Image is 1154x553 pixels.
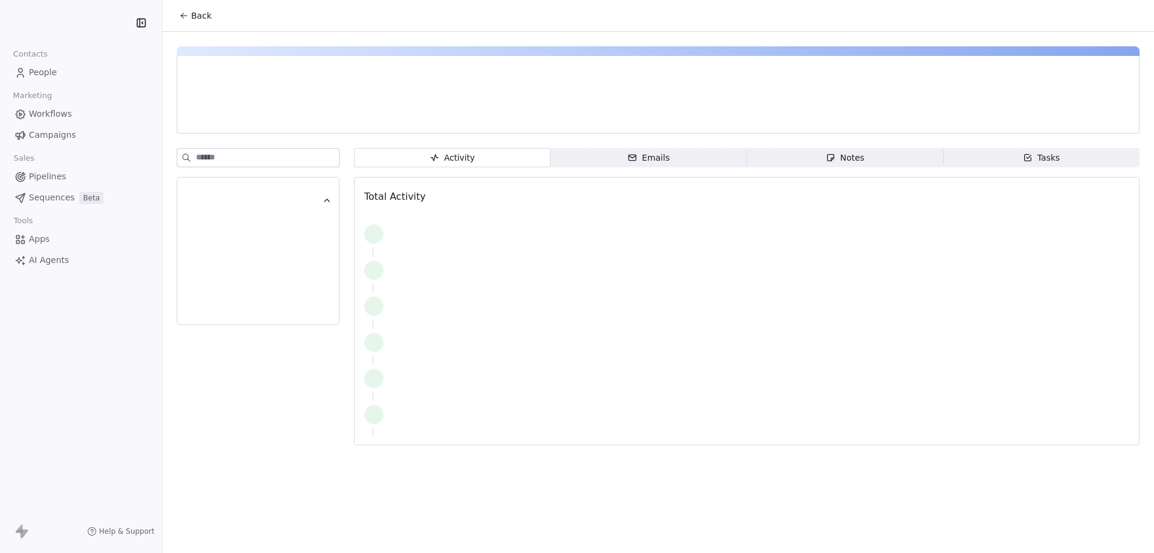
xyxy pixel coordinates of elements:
[10,104,152,124] a: Workflows
[191,10,212,22] span: Back
[8,87,57,105] span: Marketing
[10,125,152,145] a: Campaigns
[10,229,152,249] a: Apps
[172,5,219,26] button: Back
[29,233,50,246] span: Apps
[1023,152,1060,164] div: Tasks
[29,254,69,267] span: AI Agents
[627,152,670,164] div: Emails
[29,129,76,141] span: Campaigns
[29,170,66,183] span: Pipelines
[8,212,38,230] span: Tools
[87,527,154,536] a: Help & Support
[10,167,152,187] a: Pipelines
[364,191,426,202] span: Total Activity
[8,149,40,167] span: Sales
[8,45,53,63] span: Contacts
[29,66,57,79] span: People
[10,250,152,270] a: AI Agents
[10,63,152,82] a: People
[99,527,154,536] span: Help & Support
[10,188,152,208] a: SequencesBeta
[29,191,75,204] span: Sequences
[79,192,103,204] span: Beta
[826,152,864,164] div: Notes
[29,108,72,120] span: Workflows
